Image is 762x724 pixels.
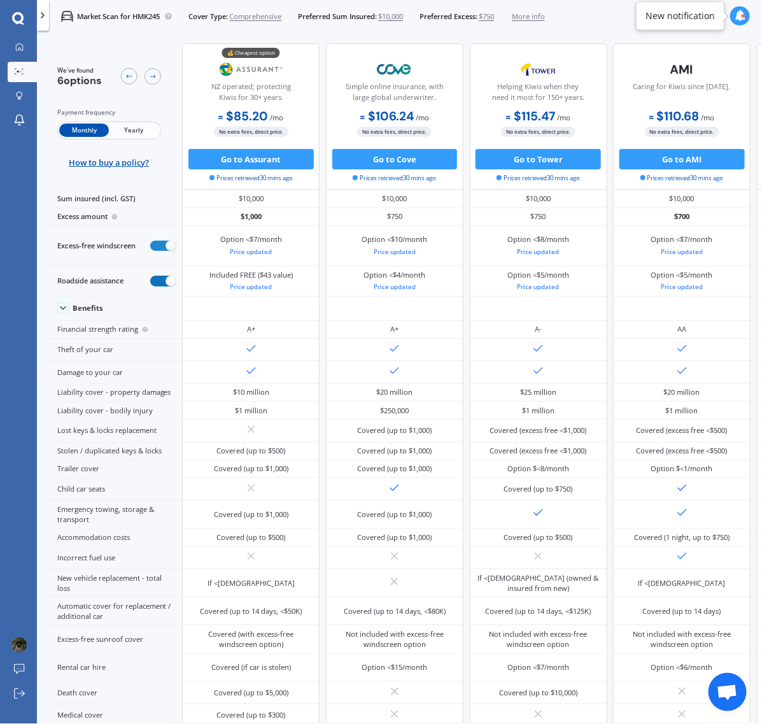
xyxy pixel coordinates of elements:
div: Option <$8/month [507,234,569,257]
div: Damage to your car [45,361,182,383]
div: Covered (up to $5,000) [214,688,288,698]
span: No extra fees, direct price. [645,127,719,136]
b: $115.47 [506,108,555,124]
div: $25 million [520,387,556,397]
span: More info [512,11,545,22]
div: Covered (up to $10,000) [499,688,577,698]
div: Payment frequency [57,108,161,118]
div: Liability cover - property damages [45,384,182,402]
div: Covered (up to $1,000) [357,532,432,543]
div: New notification [646,10,715,22]
img: Assurant.png [218,57,285,82]
div: $750 [470,208,607,226]
img: car.f15378c7a67c060ca3f3.svg [61,10,73,22]
span: Prices retrieved 30 mins ago [497,174,580,183]
div: $10 million [233,387,269,397]
span: Cover Type: [188,11,228,22]
div: Roadside assistance [45,266,182,296]
img: Cove.webp [361,57,428,82]
div: Option <$7/month [651,234,713,257]
div: Child car seats [45,478,182,500]
img: AMI-text-1.webp [648,57,716,82]
div: $1 million [666,406,698,416]
div: Covered (up to $1,000) [357,509,432,520]
img: ALV-UjWIevnHrttl1T-I1e6CTkZCwx5SeCafaawraN_GKJmechwloC-0Wck7_HIM_KStbgUl4WCOmTiP7ofc_pwZMqZj9rbQC... [11,637,27,653]
span: Prices retrieved 30 mins ago [353,174,436,183]
div: Covered (up to $300) [216,710,285,720]
span: Preferred Sum Insured: [298,11,377,22]
div: Option <$10/month [362,234,427,257]
div: Excess amount [45,208,182,226]
div: Covered (1 night, up to $750) [634,532,730,543]
div: Death cover [45,682,182,704]
div: Option <$7/month [220,234,282,257]
div: Theft of your car [45,339,182,361]
div: Option <$5/month [651,270,713,292]
div: AA [677,324,686,334]
div: $250,000 [380,406,409,416]
button: Go to Assurant [188,149,314,169]
div: If <[DEMOGRAPHIC_DATA] [208,578,295,588]
button: Go to Tower [476,149,601,169]
div: Option $<8/month [507,464,569,474]
span: / mo [270,113,283,122]
div: Covered (up to $500) [216,446,285,456]
div: Benefits [73,304,103,313]
span: No extra fees, direct price. [357,127,432,136]
span: How to buy a policy? [69,157,149,167]
div: Covered (excess free <$1,000) [490,446,587,456]
div: Price updated [363,282,425,292]
div: Incorrect fuel use [45,547,182,569]
div: New vehicle replacement - total loss [45,569,182,597]
div: If <[DEMOGRAPHIC_DATA] [639,578,726,588]
div: Covered (excess free <$1,000) [490,425,587,436]
div: Covered (excess free <$500) [637,446,728,456]
div: Rental car hire [45,654,182,682]
div: $1 million [522,406,554,416]
div: Option <$5/month [507,270,569,292]
div: Helping Kiwis when they need it most for 150+ years. [478,82,598,107]
span: Monthly [59,124,109,137]
div: Price updated [507,247,569,257]
div: $1 million [235,406,267,416]
div: Not included with excess-free windscreen option [477,629,600,649]
div: Covered (up to $1,000) [357,446,432,456]
span: No extra fees, direct price. [501,127,575,136]
div: Not included with excess-free windscreen option [621,629,743,649]
span: No extra fees, direct price. [214,127,288,136]
div: Trailer cover [45,460,182,478]
div: Price updated [651,282,713,292]
div: Price updated [209,282,293,292]
div: Open chat [709,673,747,711]
div: Excess-free sunroof cover [45,625,182,653]
div: Option <$7/month [507,662,569,672]
span: $10,000 [378,11,403,22]
div: $10,000 [470,190,607,208]
div: A+ [247,324,255,334]
div: Covered (up to 14 days) [643,606,721,616]
div: Price updated [651,247,713,257]
div: Lost keys & locks replacement [45,420,182,442]
p: Market Scan for HMK245 [78,11,160,22]
div: Included FREE ($43 value) [209,270,293,292]
img: Tower.webp [505,57,572,82]
div: Covered (up to $500) [216,532,285,543]
div: Liability cover - bodily injury [45,402,182,420]
div: Price updated [507,282,569,292]
span: We've found [57,66,102,75]
div: Emergency towing, storage & transport [45,500,182,529]
div: $10,000 [326,190,463,208]
button: Go to Cove [332,149,458,169]
div: A- [535,324,542,334]
div: Covered (up to $1,000) [214,509,288,520]
span: Yearly [109,124,159,137]
b: $85.20 [218,108,268,124]
div: 💰 Cheapest option [222,48,280,58]
button: Go to AMI [619,149,745,169]
div: Option <$15/month [362,662,427,672]
div: Accommodation costs [45,529,182,547]
div: Not included with excess-free windscreen option [334,629,456,649]
div: Financial strength rating [45,321,182,339]
div: $700 [613,208,751,226]
div: Covered (with excess-free windscreen option) [190,629,313,649]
